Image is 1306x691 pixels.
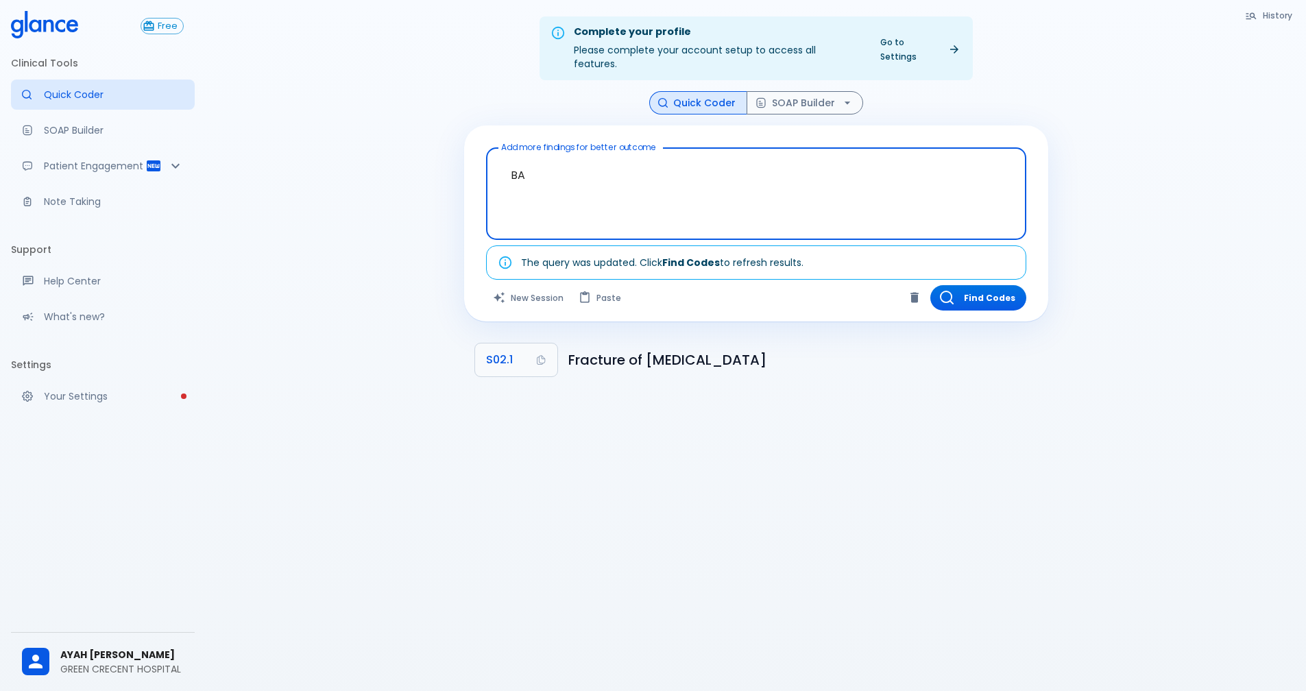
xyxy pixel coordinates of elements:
[11,115,195,145] a: Docugen: Compose a clinical documentation in seconds
[649,91,747,115] button: Quick Coder
[11,186,195,217] a: Advanced note-taking
[44,310,184,324] p: What's new?
[930,285,1026,311] button: Find Codes
[747,91,863,115] button: SOAP Builder
[574,25,861,40] div: Complete your profile
[60,662,184,676] p: GREEN CRECENT HOSPITAL
[44,159,145,173] p: Patient Engagement
[872,32,967,66] a: Go to Settings
[11,151,195,181] div: Patient Reports & Referrals
[662,256,720,269] strong: Find Codes
[11,638,195,686] div: AYAH [PERSON_NAME]GREEN CRECENT HOSPITAL
[44,195,184,208] p: Note Taking
[904,287,925,308] button: Clear
[574,21,861,76] div: Please complete your account setup to access all features.
[44,274,184,288] p: Help Center
[152,21,183,32] span: Free
[572,285,629,311] button: Paste from clipboard
[44,389,184,403] p: Your Settings
[141,18,195,34] a: Click to view or change your subscription
[486,285,572,311] button: Clears all inputs and results.
[11,47,195,80] li: Clinical Tools
[11,381,195,411] a: Please complete account setup
[568,349,1037,371] h6: Fracture of base of skull
[141,18,184,34] button: Free
[521,250,803,275] div: The query was updated. Click to refresh results.
[11,80,195,110] a: Moramiz: Find ICD10AM codes instantly
[11,233,195,266] li: Support
[496,154,1017,213] textarea: BASAL
[486,350,513,369] span: S02.1
[1238,5,1301,25] button: History
[11,348,195,381] li: Settings
[475,343,557,376] button: Copy Code S02.1 to clipboard
[60,648,184,662] span: AYAH [PERSON_NAME]
[11,302,195,332] div: Recent updates and feature releases
[44,88,184,101] p: Quick Coder
[11,266,195,296] a: Get help from our support team
[44,123,184,137] p: SOAP Builder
